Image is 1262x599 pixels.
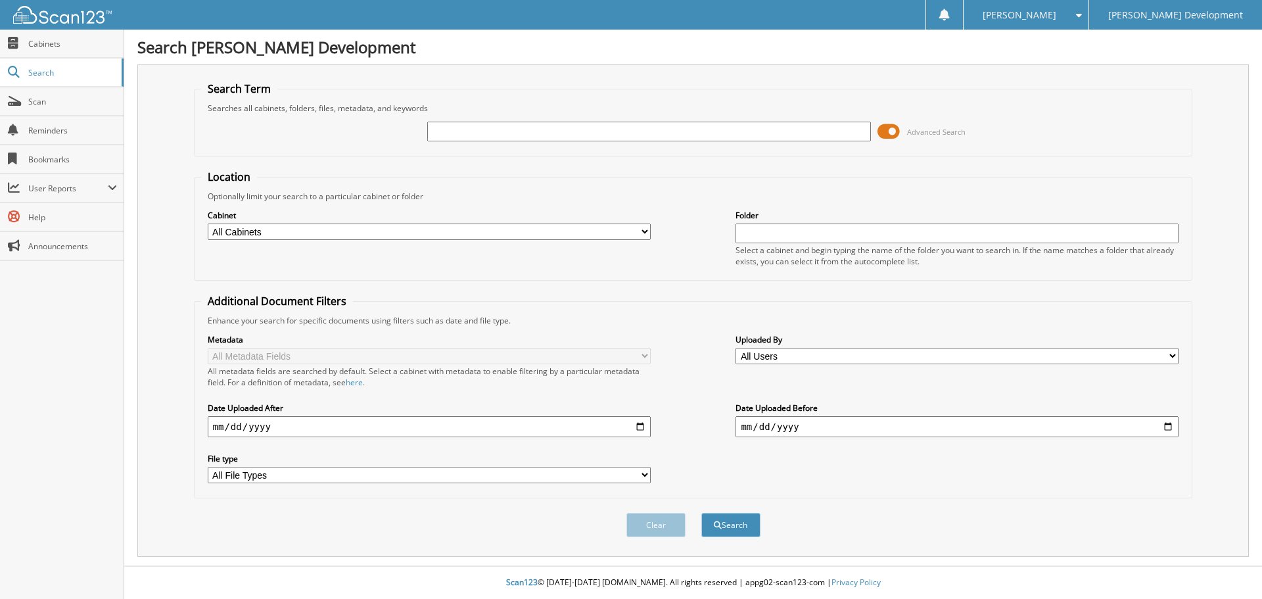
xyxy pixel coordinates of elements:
input: end [736,416,1179,437]
input: start [208,416,651,437]
span: Search [28,67,115,78]
legend: Location [201,170,257,184]
span: Help [28,212,117,223]
div: All metadata fields are searched by default. Select a cabinet with metadata to enable filtering b... [208,366,651,388]
div: Searches all cabinets, folders, files, metadata, and keywords [201,103,1186,114]
span: Announcements [28,241,117,252]
div: Enhance your search for specific documents using filters such as date and file type. [201,315,1186,326]
div: Optionally limit your search to a particular cabinet or folder [201,191,1186,202]
button: Clear [626,513,686,537]
span: Cabinets [28,38,117,49]
label: Cabinet [208,210,651,221]
div: © [DATE]-[DATE] [DOMAIN_NAME]. All rights reserved | appg02-scan123-com | [124,567,1262,599]
a: Privacy Policy [831,577,881,588]
span: Scan123 [506,577,538,588]
a: here [346,377,363,388]
span: [PERSON_NAME] Development [1108,11,1243,19]
label: Metadata [208,334,651,345]
span: Bookmarks [28,154,117,165]
span: Reminders [28,125,117,136]
label: Date Uploaded After [208,402,651,414]
div: Select a cabinet and begin typing the name of the folder you want to search in. If the name match... [736,245,1179,267]
label: Date Uploaded Before [736,402,1179,414]
legend: Search Term [201,82,277,96]
label: Uploaded By [736,334,1179,345]
legend: Additional Document Filters [201,294,353,308]
label: Folder [736,210,1179,221]
label: File type [208,453,651,464]
button: Search [701,513,760,537]
span: Advanced Search [907,127,966,137]
img: scan123-logo-white.svg [13,6,112,24]
span: [PERSON_NAME] [983,11,1056,19]
span: User Reports [28,183,108,194]
span: Scan [28,96,117,107]
h1: Search [PERSON_NAME] Development [137,36,1249,58]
